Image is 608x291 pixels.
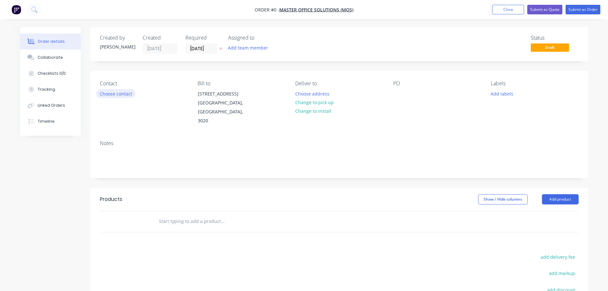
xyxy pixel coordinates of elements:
button: Submit as Quote [527,5,562,14]
button: Add team member [228,43,272,52]
div: [PERSON_NAME] [100,43,135,50]
button: add markup [546,269,579,278]
input: Start typing to add a product... [159,215,286,228]
div: Status [531,35,579,41]
div: Timeline [38,119,55,124]
a: Master Office Solutions (MOS) [279,7,353,13]
button: Submit as Order [566,5,600,14]
div: Order details [38,39,65,44]
button: Checklists 0/0 [20,65,81,81]
div: Linked Orders [38,103,65,108]
span: Draft [531,43,569,51]
button: Change to install [292,107,334,115]
div: Assigned to [228,35,292,41]
div: Tracking [38,87,55,92]
button: Collaborate [20,50,81,65]
button: Add labels [487,89,517,98]
span: Order #0 - [255,7,279,13]
button: Timeline [20,113,81,129]
div: Collaborate [38,55,63,60]
button: Show / Hide columns [478,194,528,204]
button: Add product [542,194,579,204]
button: Add team member [224,43,271,52]
div: PO [393,80,481,87]
button: Change to pick up [292,98,337,107]
button: Close [492,5,524,14]
div: Created [143,35,178,41]
button: Tracking [20,81,81,97]
img: Factory [11,5,21,14]
button: Linked Orders [20,97,81,113]
div: Bill to [198,80,285,87]
div: Products [100,195,122,203]
div: Deliver to [295,80,383,87]
button: Choose address [292,89,333,98]
div: Notes [100,140,579,146]
div: Labels [491,80,578,87]
div: [GEOGRAPHIC_DATA], [GEOGRAPHIC_DATA], 3020 [198,98,251,125]
button: Choose contact [96,89,135,98]
div: Required [185,35,221,41]
div: [STREET_ADDRESS] [198,89,251,98]
button: Order details [20,34,81,50]
div: Checklists 0/0 [38,71,66,76]
div: [STREET_ADDRESS][GEOGRAPHIC_DATA], [GEOGRAPHIC_DATA], 3020 [192,89,256,126]
div: Created by [100,35,135,41]
div: Contact [100,80,187,87]
button: add delivery fee [537,253,579,261]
